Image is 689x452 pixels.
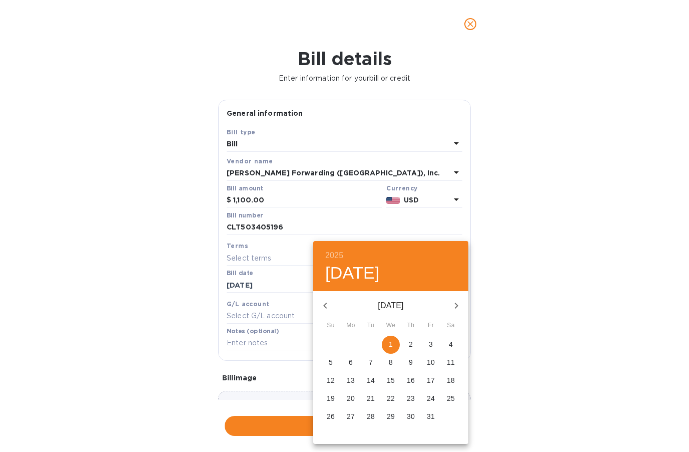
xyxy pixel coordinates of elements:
[422,390,440,408] button: 24
[422,321,440,331] span: Fr
[402,408,420,426] button: 30
[442,372,460,390] button: 18
[402,390,420,408] button: 23
[389,357,393,367] p: 8
[422,336,440,354] button: 3
[449,339,453,349] p: 4
[325,249,343,263] button: 2025
[322,321,340,331] span: Su
[407,375,415,385] p: 16
[322,408,340,426] button: 26
[367,393,375,403] p: 21
[402,321,420,331] span: Th
[389,339,393,349] p: 1
[327,411,335,421] p: 26
[329,357,333,367] p: 5
[382,354,400,372] button: 8
[362,321,380,331] span: Tu
[402,336,420,354] button: 2
[322,372,340,390] button: 12
[407,411,415,421] p: 30
[382,372,400,390] button: 15
[325,263,380,284] button: [DATE]
[342,372,360,390] button: 13
[362,354,380,372] button: 7
[387,411,395,421] p: 29
[427,411,435,421] p: 31
[362,372,380,390] button: 14
[382,408,400,426] button: 29
[422,354,440,372] button: 10
[422,372,440,390] button: 17
[349,357,353,367] p: 6
[337,300,444,312] p: [DATE]
[422,408,440,426] button: 31
[387,375,395,385] p: 15
[342,390,360,408] button: 20
[427,375,435,385] p: 17
[369,357,373,367] p: 7
[427,357,435,367] p: 10
[367,411,375,421] p: 28
[442,321,460,331] span: Sa
[322,390,340,408] button: 19
[447,393,455,403] p: 25
[322,354,340,372] button: 5
[447,357,455,367] p: 11
[402,354,420,372] button: 9
[402,372,420,390] button: 16
[342,354,360,372] button: 6
[347,375,355,385] p: 13
[429,339,433,349] p: 3
[327,393,335,403] p: 19
[427,393,435,403] p: 24
[442,354,460,372] button: 11
[407,393,415,403] p: 23
[362,408,380,426] button: 28
[367,375,375,385] p: 14
[342,408,360,426] button: 27
[442,390,460,408] button: 25
[342,321,360,331] span: Mo
[442,336,460,354] button: 4
[347,393,355,403] p: 20
[327,375,335,385] p: 12
[382,321,400,331] span: We
[347,411,355,421] p: 27
[387,393,395,403] p: 22
[409,339,413,349] p: 2
[382,336,400,354] button: 1
[362,390,380,408] button: 21
[447,375,455,385] p: 18
[382,390,400,408] button: 22
[409,357,413,367] p: 9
